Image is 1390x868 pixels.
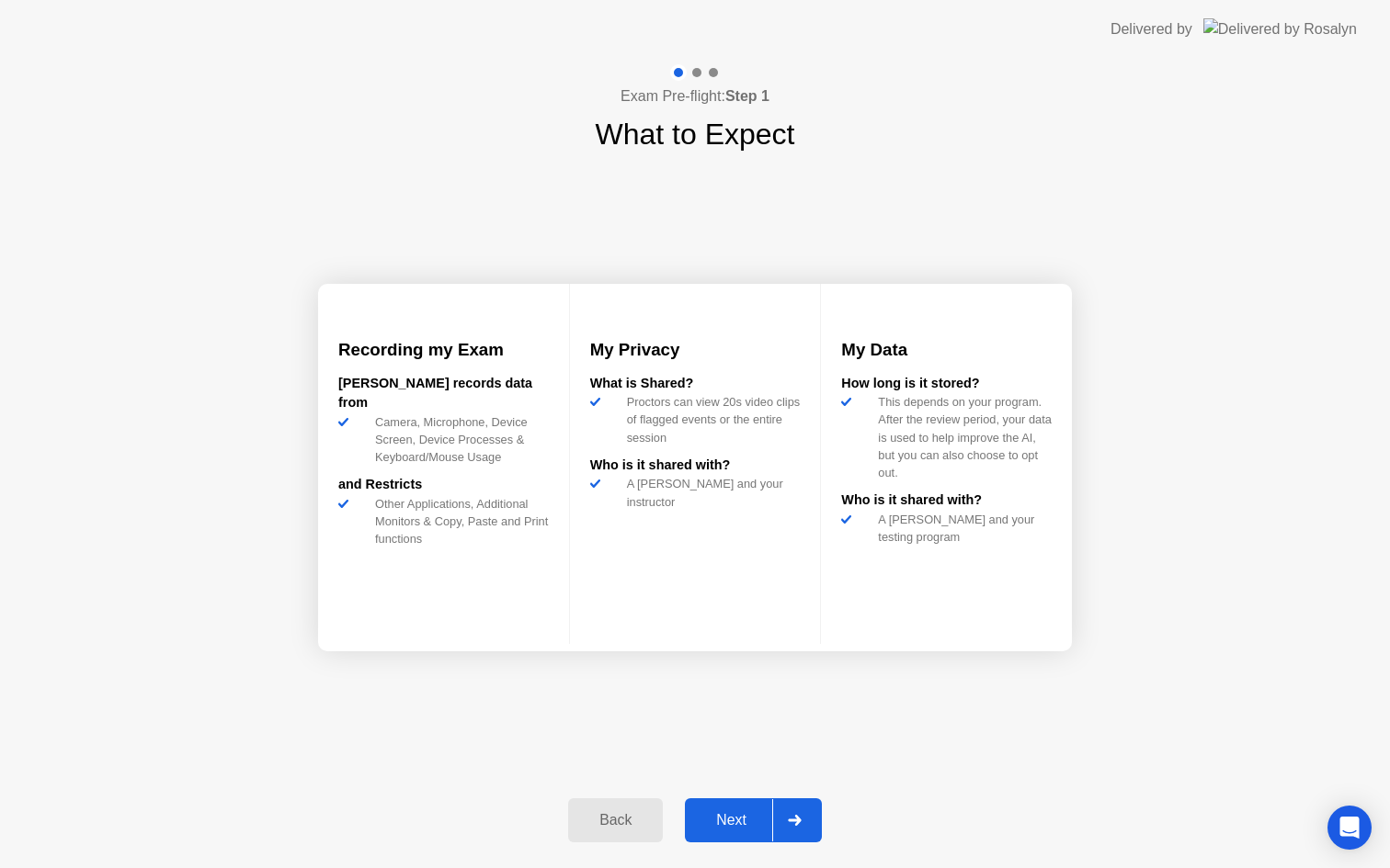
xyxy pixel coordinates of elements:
[685,798,822,842] button: Next
[1203,18,1357,39] img: Delivered by Rosalyn
[368,495,549,548] div: Other Applications, Additional Monitors & Copy, Paste and Print functions
[620,475,801,510] div: A [PERSON_NAME] and your instructor
[596,112,795,156] h1: What to Expect
[871,511,1052,546] div: A [PERSON_NAME] and your testing program
[620,393,801,446] div: Proctors can view 20s video clips of flagged events or the entire session
[338,374,549,413] div: [PERSON_NAME] records data from
[725,88,769,104] b: Step 1
[574,812,657,829] div: Back
[841,374,1052,394] div: How long is it stored?
[338,475,549,495] div: and Restricts
[841,337,1052,363] h3: My Data
[590,337,801,363] h3: My Privacy
[368,413,549,467] div: Camera, Microphone, Device Screen, Device Processes & Keyboard/Mouse Usage
[1327,806,1372,850] div: Open Intercom Messenger
[568,798,663,842] button: Back
[590,456,801,476] div: Who is it shared with?
[590,374,801,394] div: What is Shared?
[1111,18,1192,40] div: Delivered by
[338,337,549,363] h3: Recording my Exam
[690,812,772,829] div: Next
[841,490,1052,511] div: Who is it shared with?
[871,393,1052,481] div: This depends on your program. After the review period, your data is used to help improve the AI, ...
[621,85,769,107] h4: Exam Pre-flight:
